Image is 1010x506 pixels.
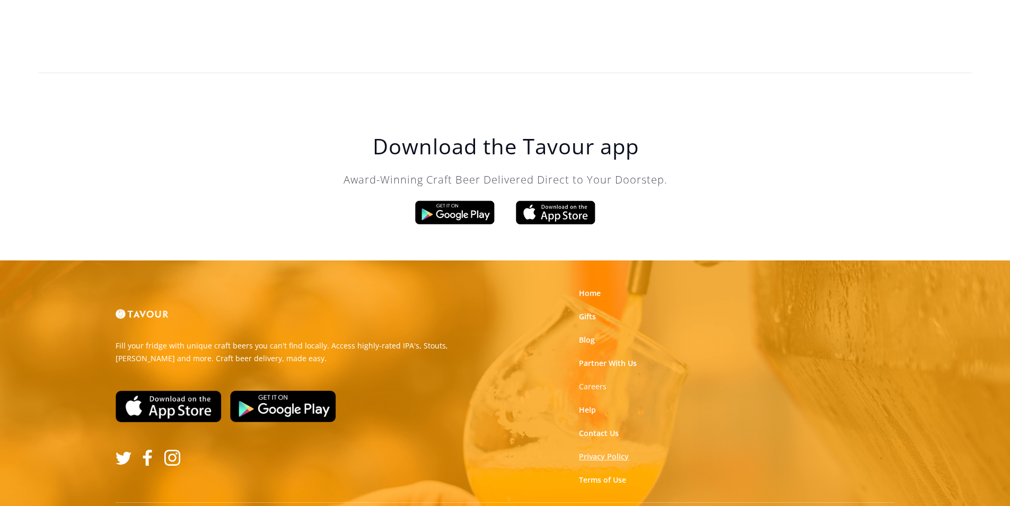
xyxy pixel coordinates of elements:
a: Terms of Use [579,475,626,485]
strong: Careers [579,381,607,391]
h2: ‍ [27,13,983,34]
h1: Download the Tavour app [294,134,718,159]
p: Fill your fridge with unique craft beers you can't find locally. Access highly-rated IPA's, Stout... [116,339,497,365]
a: Blog [579,335,595,345]
a: Help [579,405,596,415]
a: Privacy Policy [579,451,629,462]
a: Contact Us [579,428,619,439]
a: Partner With Us [579,358,637,369]
a: Home [579,288,601,299]
a: Gifts [579,311,596,322]
p: Award-Winning Craft Beer Delivered Direct to Your Doorstep. [294,172,718,188]
a: Careers [579,381,607,392]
